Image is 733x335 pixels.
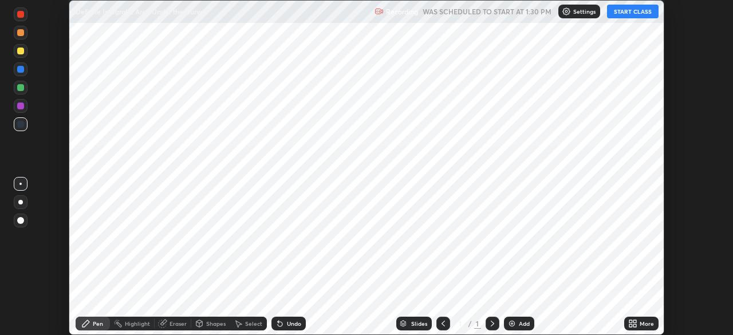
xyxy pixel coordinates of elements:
img: add-slide-button [507,319,517,328]
div: More [640,321,654,326]
img: class-settings-icons [562,7,571,16]
img: recording.375f2c34.svg [375,7,384,16]
div: Slides [411,321,427,326]
div: Highlight [125,321,150,326]
h5: WAS SCHEDULED TO START AT 1:30 PM [423,6,551,17]
div: Select [245,321,262,326]
div: Eraser [170,321,187,326]
div: Add [519,321,530,326]
p: Definite Integral & Area Under the Curve [76,7,204,16]
div: / [468,320,472,327]
div: Shapes [206,321,226,326]
div: 1 [474,318,481,329]
div: 1 [455,320,466,327]
div: Undo [287,321,301,326]
button: START CLASS [607,5,659,18]
div: Pen [93,321,103,326]
p: Recording [386,7,418,16]
p: Settings [573,9,596,14]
